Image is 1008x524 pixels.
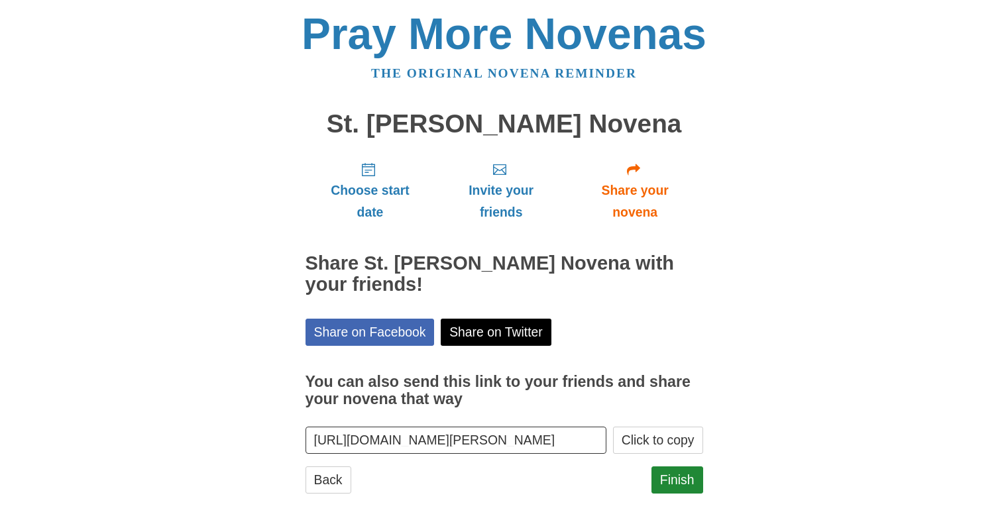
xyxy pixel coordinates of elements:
a: Choose start date [306,151,435,230]
a: Share on Facebook [306,319,435,346]
h3: You can also send this link to your friends and share your novena that way [306,374,703,407]
h2: Share St. [PERSON_NAME] Novena with your friends! [306,253,703,295]
h1: St. [PERSON_NAME] Novena [306,110,703,138]
a: Back [306,466,351,494]
a: The original novena reminder [371,66,637,80]
a: Invite your friends [435,151,567,230]
button: Click to copy [613,427,703,454]
span: Share your novena [581,180,690,223]
a: Finish [651,466,703,494]
a: Share on Twitter [441,319,551,346]
a: Pray More Novenas [302,9,706,58]
a: Share your novena [567,151,703,230]
span: Choose start date [319,180,422,223]
span: Invite your friends [448,180,553,223]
